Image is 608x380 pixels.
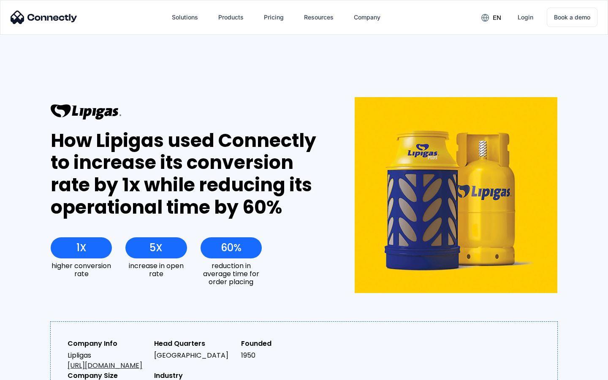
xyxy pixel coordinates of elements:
div: How Lipigas used Connectly to increase its conversion rate by 1x while reducing its operational t... [51,130,324,219]
a: [URL][DOMAIN_NAME] [68,361,142,370]
div: Company [354,11,380,23]
a: Book a demo [547,8,597,27]
div: 5X [149,242,163,254]
div: reduction in average time for order placing [201,262,262,286]
div: Founded [241,339,321,349]
a: Pricing [257,7,290,27]
aside: Language selected: English [8,365,51,377]
div: 1X [76,242,87,254]
div: Resources [304,11,334,23]
div: Products [218,11,244,23]
div: Head Quarters [154,339,234,349]
ul: Language list [17,365,51,377]
div: increase in open rate [125,262,187,278]
div: Pricing [264,11,284,23]
div: Login [518,11,533,23]
div: Lipligas [68,350,147,371]
a: Login [511,7,540,27]
div: 60% [221,242,242,254]
img: Connectly Logo [11,11,77,24]
div: higher conversion rate [51,262,112,278]
div: Solutions [172,11,198,23]
div: Company Info [68,339,147,349]
div: [GEOGRAPHIC_DATA] [154,350,234,361]
div: en [493,12,501,24]
div: 1950 [241,350,321,361]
